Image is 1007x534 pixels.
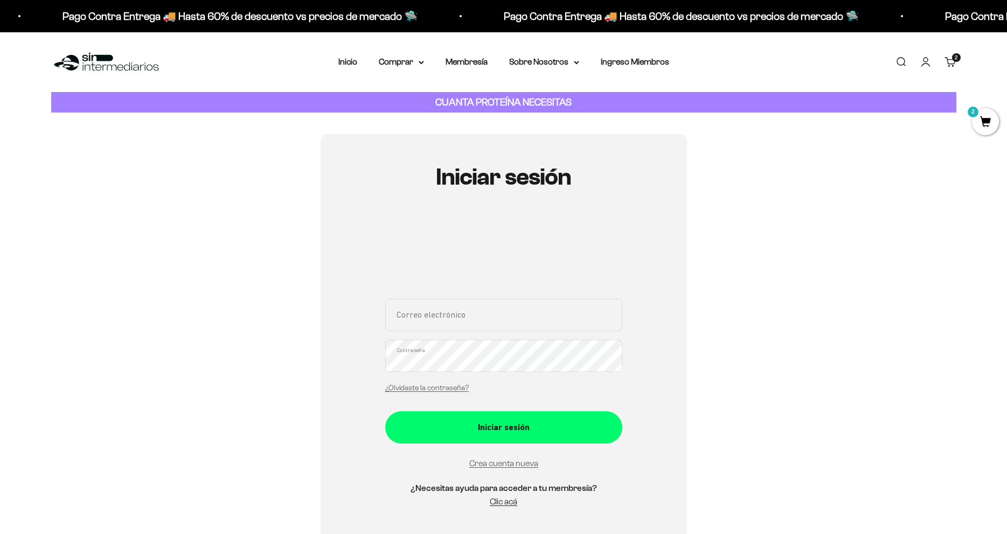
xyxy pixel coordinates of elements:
[504,8,859,25] p: Pago Contra Entrega 🚚 Hasta 60% de descuento vs precios de mercado 🛸
[379,55,424,69] summary: Comprar
[385,411,622,444] button: Iniciar sesión
[385,222,622,286] iframe: Social Login Buttons
[490,497,517,506] a: Clic acá
[967,106,980,118] mark: 2
[385,164,622,190] h1: Iniciar sesión
[385,384,469,392] a: ¿Olvidaste la contraseña?
[509,55,579,69] summary: Sobre Nosotros
[972,117,999,129] a: 2
[955,55,957,60] span: 2
[338,57,357,66] a: Inicio
[407,420,601,434] div: Iniciar sesión
[435,96,572,108] strong: CUANTA PROTEÍNA NECESITAS
[62,8,418,25] p: Pago Contra Entrega 🚚 Hasta 60% de descuento vs precios de mercado 🛸
[601,57,669,66] a: Ingreso Miembros
[446,57,488,66] a: Membresía
[385,481,622,495] h5: ¿Necesitas ayuda para acceder a tu membresía?
[469,459,538,468] a: Crea cuenta nueva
